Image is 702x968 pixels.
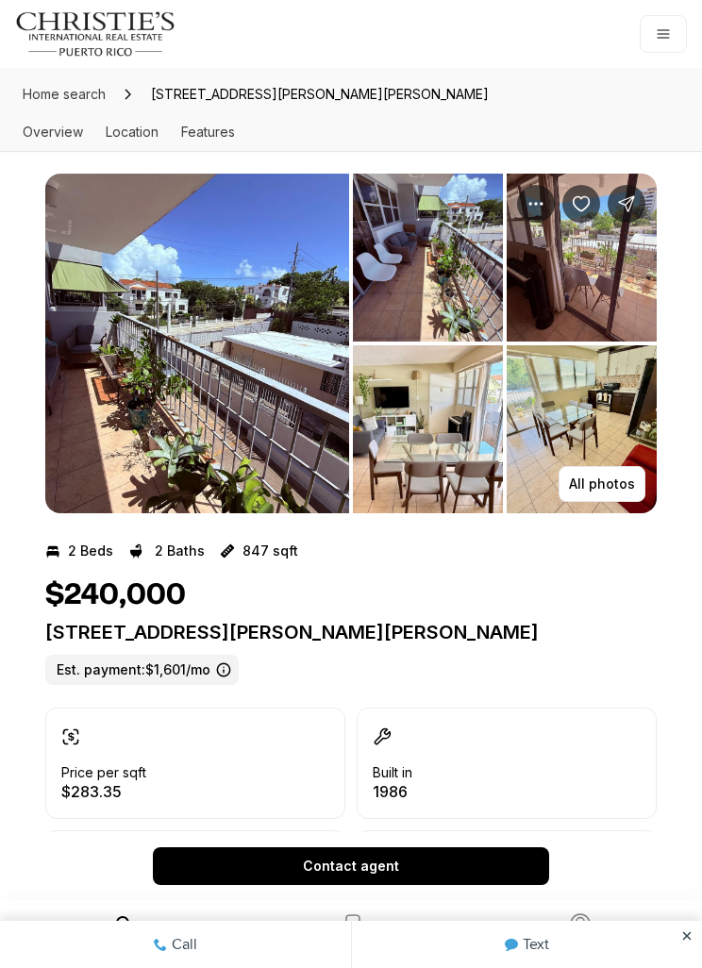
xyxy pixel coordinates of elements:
[569,476,635,492] p: All photos
[181,124,235,140] a: Skip to: Features
[45,655,239,685] label: Est. payment: $1,601/mo
[45,621,657,643] p: [STREET_ADDRESS][PERSON_NAME][PERSON_NAME]
[143,79,496,109] span: [STREET_ADDRESS][PERSON_NAME][PERSON_NAME]
[23,86,106,102] span: Home search
[507,174,657,342] button: View image gallery
[608,185,645,223] button: Share Property: 463 SAGRADO CORAZON #302-A
[242,543,298,559] p: 847 sqft
[61,765,146,780] p: Price per sqft
[45,174,349,513] button: View image gallery
[45,174,657,513] div: Listing Photos
[61,784,146,799] p: $283.35
[507,345,657,513] button: View image gallery
[373,765,412,780] p: Built in
[15,11,176,57] img: logo
[45,577,186,613] h1: $240,000
[353,174,657,513] li: 2 of 6
[373,784,412,799] p: 1986
[155,543,205,559] p: 2 Baths
[68,543,113,559] p: 2 Beds
[562,185,600,223] button: Save Property: 463 SAGRADO CORAZON #302-A
[353,174,503,342] button: View image gallery
[517,185,555,223] button: Property options
[128,536,205,566] button: 2 Baths
[15,79,113,109] a: Home search
[23,124,83,140] a: Skip to: Overview
[106,124,159,140] a: Skip to: Location
[15,125,235,140] nav: Page section menu
[153,847,549,885] button: Contact agent
[45,174,349,513] li: 1 of 6
[353,345,503,513] button: View image gallery
[559,466,645,502] button: All photos
[303,859,399,874] p: Contact agent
